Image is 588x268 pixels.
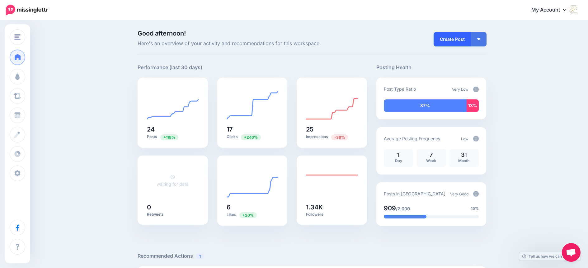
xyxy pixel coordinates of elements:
p: 31 [452,152,476,158]
img: menu.png [14,34,21,40]
h5: 17 [227,126,278,132]
span: 1 [196,253,204,259]
img: info-circle-grey.png [473,87,479,92]
p: Average Posting Frequency [384,135,440,142]
h5: Performance (last 30 days) [138,64,202,71]
div: 45% of your posts in the last 30 days have been from Drip Campaigns [384,215,426,218]
h5: 6 [227,204,278,210]
p: Likes [227,212,278,218]
h5: 24 [147,126,199,132]
span: Here's an overview of your activity and recommendations for this workspace. [138,40,367,48]
span: /2,000 [396,206,410,211]
p: Post Type Ratio [384,85,416,93]
div: 13% of your posts in the last 30 days have been from Curated content [467,99,479,112]
span: Previous period: 5 [239,212,257,218]
h5: Recommended Actions [138,252,486,260]
p: 1 [387,152,410,158]
span: Low [461,136,468,141]
h5: 25 [306,126,358,132]
span: Previous period: 5 [241,134,261,140]
h5: 1.34K [306,204,358,210]
span: Day [395,158,402,163]
span: Month [458,158,469,163]
img: info-circle-grey.png [473,191,479,197]
span: Previous period: 11 [160,134,178,140]
span: Very Good [450,192,468,196]
p: Retweets [147,212,199,217]
p: Posts [147,134,199,140]
span: Good afternoon! [138,30,186,37]
span: Previous period: 40 [331,134,348,140]
p: Followers [306,212,358,217]
span: Very Low [452,87,468,92]
a: Tell us how we can improve [519,252,581,261]
img: info-circle-grey.png [473,136,479,141]
p: Posts in [GEOGRAPHIC_DATA] [384,190,445,197]
div: 87% of your posts in the last 30 days have been from Drip Campaigns [384,99,467,112]
h5: Posting Health [376,64,486,71]
span: 909 [384,204,396,212]
span: 45% [470,205,479,212]
a: Open chat [562,243,581,262]
a: waiting for data [157,174,189,187]
a: My Account [525,2,579,18]
img: Missinglettr [6,5,48,15]
img: arrow-down-white.png [477,38,480,40]
span: Week [426,158,436,163]
p: 7 [420,152,443,158]
p: Clicks [227,134,278,140]
h5: 0 [147,204,199,210]
p: Impressions [306,134,358,140]
a: Create Post [434,32,471,46]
